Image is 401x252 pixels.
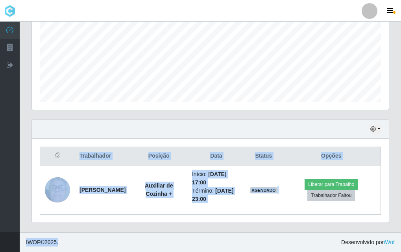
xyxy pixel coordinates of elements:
[187,147,245,166] th: Data
[192,170,240,187] li: Início:
[305,179,358,190] button: Liberar para Trabalho
[192,171,227,186] time: [DATE] 17:00
[145,182,173,197] strong: Auxiliar de Cozinha +
[341,238,395,246] span: Desenvolvido por
[384,239,395,245] a: iWof
[79,187,126,193] strong: [PERSON_NAME]
[45,164,70,216] img: 1705182808004.jpeg
[75,147,130,166] th: Trabalhador
[26,239,41,245] span: IWOF
[245,147,282,166] th: Status
[26,238,58,246] span: © 2025 .
[282,147,381,166] th: Opções
[130,147,187,166] th: Posição
[192,187,240,203] li: Término:
[307,190,355,201] button: Trabalhador Faltou
[4,5,16,17] img: CoreUI Logo
[250,187,277,193] span: AGENDADO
